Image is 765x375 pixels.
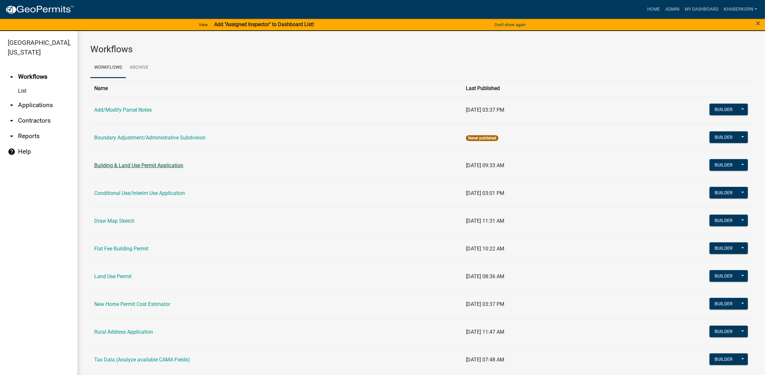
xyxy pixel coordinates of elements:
a: Admin [663,3,682,15]
a: View [196,19,210,30]
span: [DATE] 10:22 AM [466,246,504,252]
a: khaberkorn [721,3,760,15]
a: Land Use Permit [94,273,132,279]
span: Never published [466,135,498,141]
button: Don't show again [492,19,528,30]
button: Builder [710,159,738,171]
a: My Dashboard [682,3,721,15]
span: × [756,19,760,28]
i: arrow_drop_down [8,101,15,109]
button: Builder [710,131,738,143]
a: Boundary Adjustment/Administrative Subdvision [94,135,206,141]
span: [DATE] 03:37 PM [466,107,504,113]
i: arrow_drop_up [8,73,15,81]
a: Draw Map Sketch [94,218,135,224]
i: arrow_drop_down [8,117,15,125]
a: Tax Data (Analyze available CAMA Fields) [94,357,190,363]
span: [DATE] 07:48 AM [466,357,504,363]
strong: Add "Assigned Inspector" to Dashboard List! [214,21,314,27]
a: Conditional Use/Interim Use Application [94,190,185,196]
button: Builder [710,326,738,337]
span: [DATE] 09:33 AM [466,162,504,168]
button: Builder [710,104,738,115]
button: Builder [710,270,738,282]
a: New Home Permit Cost Estimator [94,301,170,307]
span: [DATE] 11:47 AM [466,329,504,335]
a: Flat Fee Building Permit [94,246,148,252]
a: Rural Address Application [94,329,153,335]
th: Last Published [462,80,606,96]
span: [DATE] 11:31 AM [466,218,504,224]
button: Close [756,19,760,27]
span: [DATE] 03:01 PM [466,190,504,196]
a: Archive [126,57,152,78]
button: Builder [710,215,738,226]
span: [DATE] 03:37 PM [466,301,504,307]
a: Add/Modify Parcel Notes [94,107,152,113]
i: help [8,148,15,156]
a: Workflows [90,57,126,78]
button: Builder [710,298,738,309]
span: [DATE] 08:36 AM [466,273,504,279]
button: Builder [710,187,738,198]
button: Builder [710,242,738,254]
h3: Workflows [90,44,752,55]
i: arrow_drop_down [8,132,15,140]
a: Building & Land Use Permit Application [94,162,183,168]
th: Name [90,80,462,96]
a: Home [645,3,663,15]
button: Builder [710,353,738,365]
